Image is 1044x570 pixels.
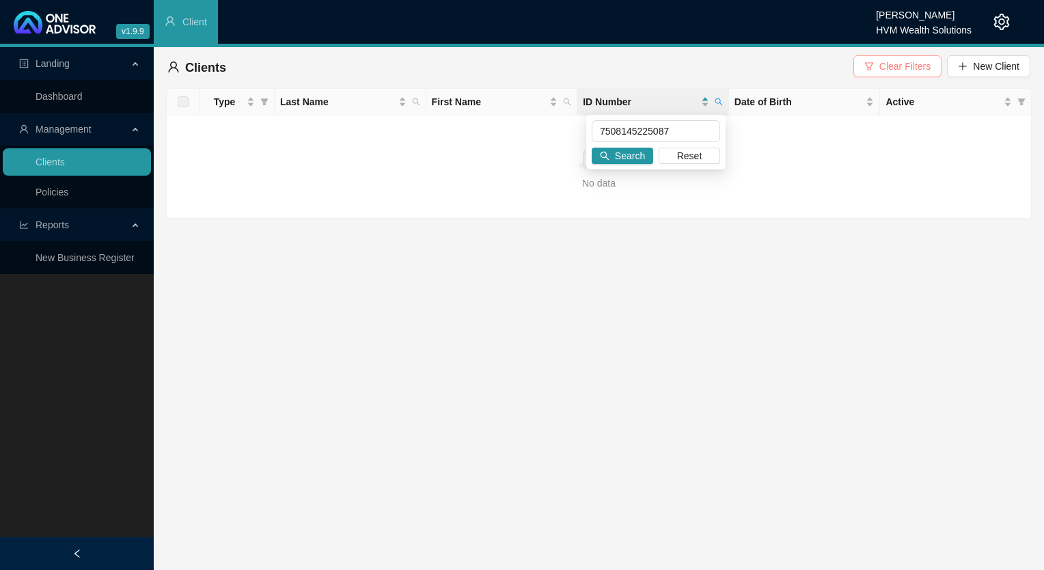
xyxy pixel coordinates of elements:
[36,124,92,135] span: Management
[880,89,1032,116] th: Active
[1017,98,1026,106] span: filter
[19,220,29,230] span: line-chart
[563,98,571,106] span: search
[592,120,720,142] input: Search ID Number
[973,59,1019,74] span: New Client
[36,58,70,69] span: Landing
[715,98,723,106] span: search
[19,124,29,134] span: user
[19,59,29,68] span: profile
[993,14,1010,30] span: setting
[659,148,720,164] button: Reset
[205,94,244,109] span: Type
[1015,92,1028,112] span: filter
[258,92,271,112] span: filter
[615,148,645,163] span: Search
[560,92,574,112] span: search
[864,62,874,71] span: filter
[36,91,83,102] a: Dashboard
[36,252,135,263] a: New Business Register
[185,61,226,74] span: Clients
[426,89,578,116] th: First Name
[200,89,275,116] th: Type
[876,3,972,18] div: [PERSON_NAME]
[280,94,396,109] span: Last Name
[412,98,420,106] span: search
[275,89,426,116] th: Last Name
[958,62,967,71] span: plus
[72,549,82,558] span: left
[116,24,150,39] span: v1.9.9
[592,148,653,164] button: Search
[36,219,69,230] span: Reports
[260,98,269,106] span: filter
[677,148,702,163] span: Reset
[885,94,1001,109] span: Active
[734,94,864,109] span: Date of Birth
[879,59,931,74] span: Clear Filters
[36,157,65,167] a: Clients
[167,61,180,73] span: user
[165,16,176,27] span: user
[182,16,207,27] span: Client
[712,92,726,112] span: search
[729,89,881,116] th: Date of Birth
[600,151,609,161] span: search
[14,11,96,33] img: 2df55531c6924b55f21c4cf5d4484680-logo-light.svg
[583,94,698,109] span: ID Number
[432,94,547,109] span: First Name
[876,18,972,33] div: HVM Wealth Solutions
[36,187,68,198] a: Policies
[947,55,1030,77] button: New Client
[409,92,423,112] span: search
[853,55,942,77] button: Clear Filters
[178,176,1020,191] div: No data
